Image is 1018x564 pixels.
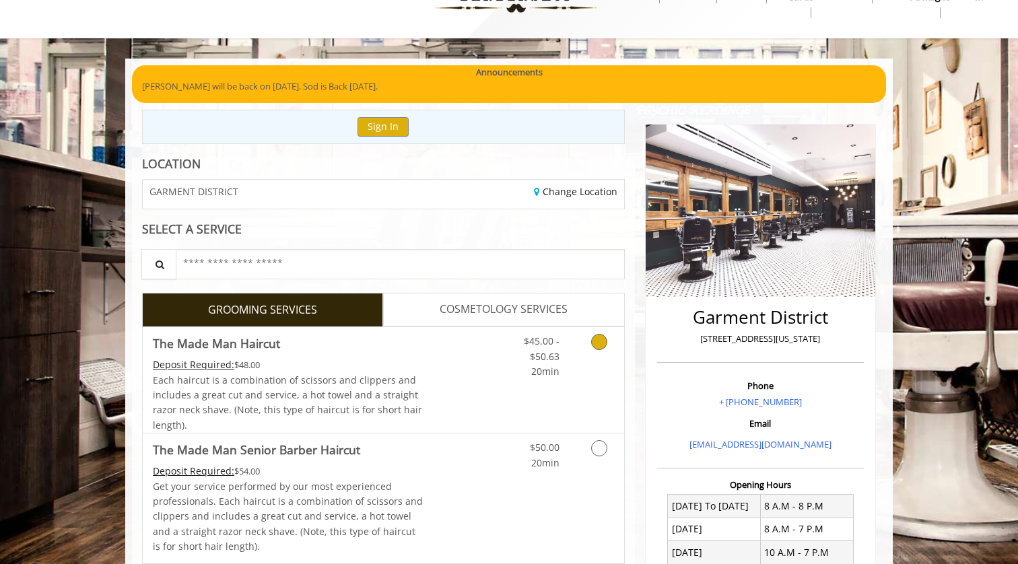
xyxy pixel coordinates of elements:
[153,374,422,431] span: Each haircut is a combination of scissors and clippers and includes a great cut and service, a ho...
[358,117,409,137] button: Sign In
[153,334,280,353] b: The Made Man Haircut
[142,223,625,236] div: SELECT A SERVICE
[760,518,853,540] td: 8 A.M - 7 P.M
[689,438,832,450] a: [EMAIL_ADDRESS][DOMAIN_NAME]
[660,381,860,390] h3: Phone
[141,249,176,279] button: Service Search
[153,464,234,477] span: This service needs some Advance to be paid before we block your appointment
[153,440,360,459] b: The Made Man Senior Barber Haircut
[760,495,853,518] td: 8 A.M - 8 P.M
[142,79,876,94] p: [PERSON_NAME] will be back on [DATE]. Sod is Back [DATE].
[149,186,238,197] span: GARMENT DISTRICT
[440,301,568,318] span: COSMETOLOGY SERVICES
[476,65,543,79] b: Announcements
[142,155,201,172] b: LOCATION
[531,365,559,378] span: 20min
[153,358,234,371] span: This service needs some Advance to be paid before we block your appointment
[534,185,617,198] a: Change Location
[760,541,853,564] td: 10 A.M - 7 P.M
[660,419,860,428] h3: Email
[530,441,559,454] span: $50.00
[208,302,317,319] span: GROOMING SERVICES
[153,464,423,479] div: $54.00
[657,480,864,489] h3: Opening Hours
[524,334,559,362] span: $45.00 - $50.63
[531,456,559,469] span: 20min
[153,479,423,555] p: Get your service performed by our most experienced professionals. Each haircut is a combination o...
[719,396,802,408] a: + [PHONE_NUMBER]
[153,357,423,372] div: $48.00
[668,495,761,518] td: [DATE] To [DATE]
[668,518,761,540] td: [DATE]
[668,541,761,564] td: [DATE]
[660,332,860,346] p: [STREET_ADDRESS][US_STATE]
[660,308,860,327] h2: Garment District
